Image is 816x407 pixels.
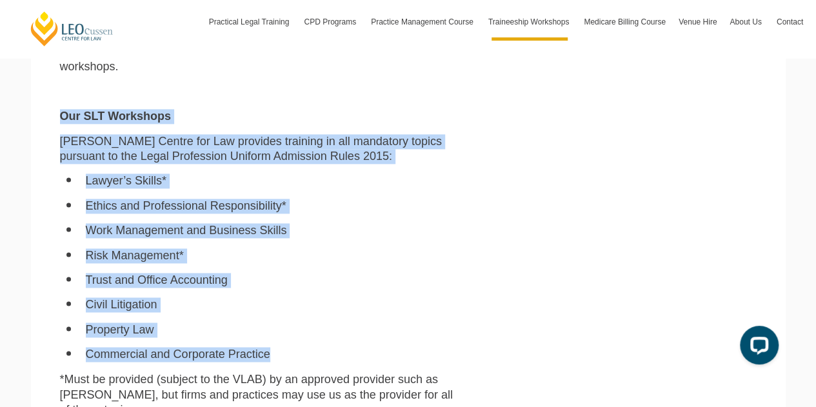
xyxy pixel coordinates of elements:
a: Practice Management Course [364,3,482,41]
a: Contact [770,3,810,41]
p: [PERSON_NAME] Centre for Law provides training in all mandatory topics pursuant to the Legal Prof... [60,134,458,164]
li: Lawyer’s Skills* [86,174,458,188]
a: Practical Legal Training [203,3,298,41]
li: Trust and Office Accounting [86,273,458,288]
a: [PERSON_NAME] Centre for Law [29,10,115,47]
a: Medicare Billing Course [577,3,672,41]
a: CPD Programs [297,3,364,41]
strong: Our SLT Workshops [60,110,171,123]
iframe: LiveChat chat widget [730,321,784,375]
li: Work Management and Business Skills [86,223,458,238]
a: Venue Hire [672,3,723,41]
a: Traineeship Workshops [482,3,577,41]
li: Risk Management* [86,248,458,263]
li: Property Law [86,323,458,337]
li: Commercial and Corporate Practice [86,347,458,362]
li: Civil Litigation [86,297,458,312]
li: Ethics and Professional Responsibility* [86,199,458,213]
a: About Us [723,3,770,41]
